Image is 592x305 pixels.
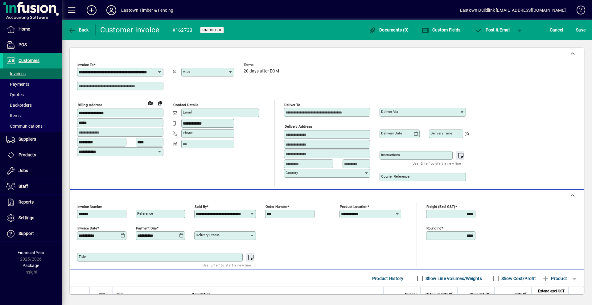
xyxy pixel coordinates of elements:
[18,152,36,157] span: Products
[405,291,417,298] span: Supply
[244,63,281,67] span: Terms
[136,226,157,230] mat-label: Payment due
[425,291,454,298] span: Rate excl GST ($)
[367,24,410,35] button: Documents (0)
[18,58,39,63] span: Customers
[18,27,30,31] span: Home
[68,27,89,32] span: Back
[3,147,62,163] a: Products
[77,63,94,67] mat-label: Invoice To
[203,262,251,269] mat-hint: Use 'Enter' to start a new line
[195,204,207,209] mat-label: Sold by
[155,98,165,108] button: Copy to Delivery address
[77,226,97,230] mat-label: Invoice date
[183,131,193,135] mat-label: Phone
[381,174,409,179] mat-label: Courier Reference
[3,226,62,241] a: Support
[18,42,27,47] span: POS
[62,24,96,35] app-page-header-button: Back
[244,69,279,74] span: 20 days after EOM
[3,179,62,194] a: Staff
[79,254,86,259] mat-label: Title
[137,211,153,216] mat-label: Reference
[421,27,460,32] span: Custom Fields
[426,226,441,230] mat-label: Rounding
[3,195,62,210] a: Reports
[3,163,62,179] a: Jobs
[82,5,101,16] button: Add
[3,132,62,147] a: Suppliers
[550,25,563,35] span: Cancel
[548,24,565,35] button: Cancel
[381,131,402,135] mat-label: Delivery date
[574,24,587,35] button: Save
[18,184,28,189] span: Staff
[3,110,62,121] a: Items
[539,273,570,284] button: Product
[535,288,565,301] span: Extend excl GST ($)
[475,27,511,32] span: ost & Email
[18,231,34,236] span: Support
[500,275,536,282] label: Show Cost/Profit
[3,100,62,110] a: Backorders
[6,92,24,97] span: Quotes
[18,137,36,142] span: Suppliers
[145,98,155,108] a: View on map
[6,71,26,76] span: Invoices
[472,24,514,35] button: Post & Email
[486,27,488,32] span: P
[426,204,455,209] mat-label: Freight (excl GST)
[340,204,367,209] mat-label: Product location
[381,109,398,114] mat-label: Deliver via
[3,121,62,131] a: Communications
[18,250,44,255] span: Financial Year
[117,291,124,298] span: Item
[515,291,528,298] span: GST ($)
[265,204,288,209] mat-label: Order number
[6,82,29,87] span: Payments
[424,275,482,282] label: Show Line Volumes/Weights
[18,168,28,173] span: Jobs
[470,291,491,298] span: Discount (%)
[6,113,21,118] span: Items
[18,200,34,204] span: Reports
[23,263,39,268] span: Package
[172,25,193,35] div: #162733
[196,233,220,237] mat-label: Delivery status
[3,210,62,226] a: Settings
[413,160,461,167] mat-hint: Use 'Enter' to start a new line
[121,5,173,15] div: Eastown Timber & Fencing
[6,124,43,129] span: Communications
[6,103,32,108] span: Backorders
[381,153,400,157] mat-label: Instructions
[542,274,567,283] span: Product
[3,68,62,79] a: Invoices
[3,37,62,53] a: POS
[18,215,34,220] span: Settings
[183,69,190,74] mat-label: Attn
[420,24,462,35] button: Custom Fields
[192,291,211,298] span: Description
[460,5,566,15] div: Eastown Buildlink [EMAIL_ADDRESS][DOMAIN_NAME]
[284,103,300,107] mat-label: Deliver To
[3,22,62,37] a: Home
[372,274,404,283] span: Product History
[370,273,406,284] button: Product History
[3,89,62,100] a: Quotes
[183,110,192,114] mat-label: Email
[100,25,160,35] div: Customer Invoice
[77,204,102,209] mat-label: Invoice number
[3,79,62,89] a: Payments
[203,28,221,32] span: Unposted
[430,131,452,135] mat-label: Delivery time
[576,27,578,32] span: S
[101,5,121,16] button: Profile
[572,1,584,21] a: Knowledge Base
[369,27,409,32] span: Documents (0)
[286,171,298,175] mat-label: Country
[576,25,586,35] span: ave
[67,24,90,35] button: Back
